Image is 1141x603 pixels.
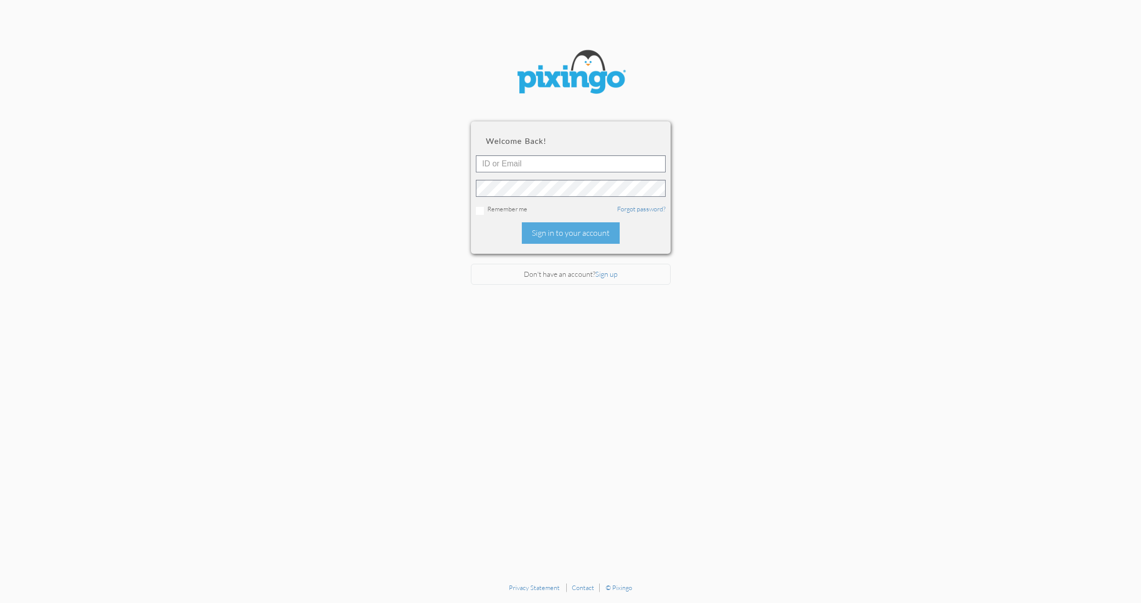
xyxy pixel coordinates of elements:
h2: Welcome back! [486,136,656,145]
a: Sign up [595,270,618,278]
a: Contact [572,584,594,592]
a: © Pixingo [606,584,632,592]
a: Privacy Statement [509,584,560,592]
img: pixingo logo [511,45,631,101]
div: Sign in to your account [522,222,620,244]
a: Forgot password? [617,205,666,213]
div: Don't have an account? [471,264,671,285]
div: Remember me [476,204,666,215]
input: ID or Email [476,155,666,172]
